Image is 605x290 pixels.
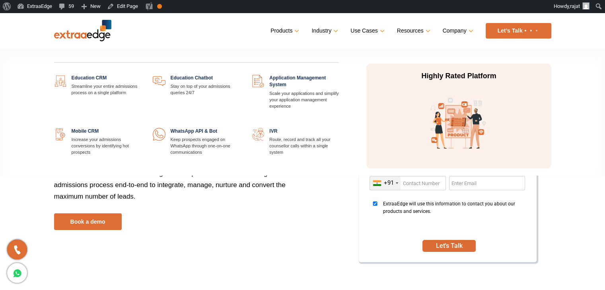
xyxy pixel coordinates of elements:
a: Book a demo [54,213,122,230]
input: ExtraaEdge will use this information to contact you about our products and services. [370,201,381,206]
div: +91 [383,179,393,187]
a: Use Cases [350,25,383,37]
span: rajat [570,3,580,9]
a: Industry [311,25,337,37]
a: Let’s Talk [486,23,551,39]
button: SUBMIT [422,240,476,252]
a: Resources [397,25,429,37]
a: Products [270,25,298,37]
p: A CRM for education business designed for top education brands to digitise their admissions proce... [54,168,297,213]
input: Enter Contact Number [370,176,446,190]
p: Highly Rated Platform [384,72,533,81]
span: ExtraaEdge will use this information to contact you about our products and services. [383,200,523,230]
input: Enter Email [449,176,525,190]
a: Company [443,25,472,37]
div: India (भारत): +91 [370,176,401,190]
